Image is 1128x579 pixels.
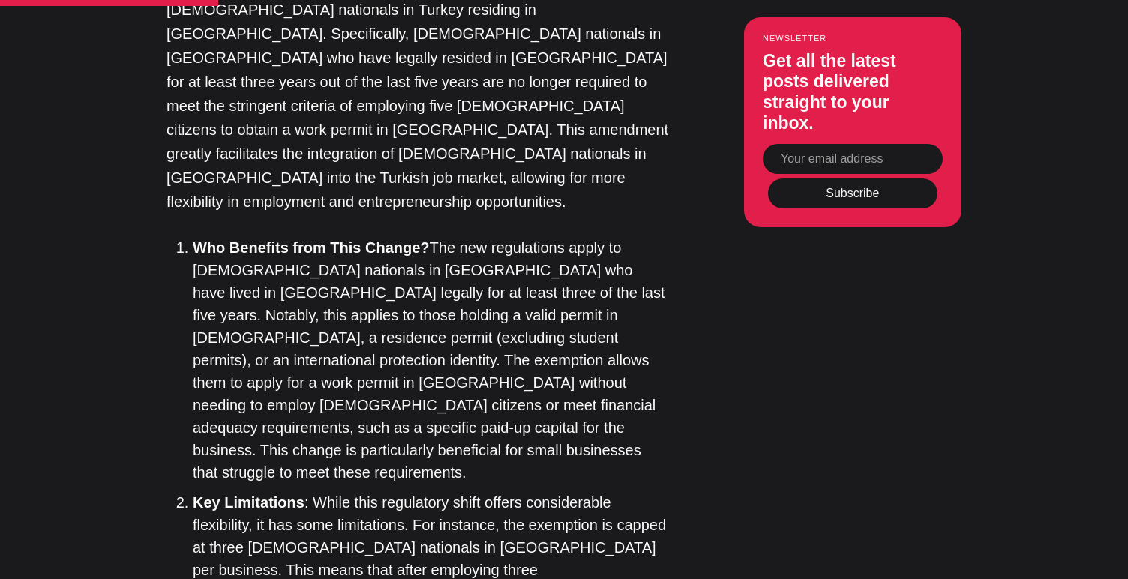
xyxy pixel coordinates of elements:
[763,145,943,175] input: Your email address
[193,236,669,484] li: The new regulations apply to [DEMOGRAPHIC_DATA] nationals in [GEOGRAPHIC_DATA] who have lived in ...
[763,51,943,133] h3: Get all the latest posts delivered straight to your inbox.
[768,179,937,209] button: Subscribe
[193,239,430,256] strong: Who Benefits from This Change?
[763,34,943,43] small: Newsletter
[193,494,304,511] strong: Key Limitations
